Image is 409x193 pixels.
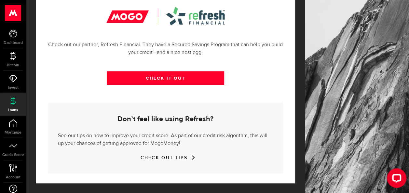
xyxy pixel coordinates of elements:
[107,71,225,85] a: CHECK IT OUT
[58,115,273,123] h5: Don’t feel like using Refresh?
[58,130,273,148] p: See our tips on how to improve your credit score. As part of our credit risk algorithm, this will...
[382,166,409,193] iframe: LiveChat chat widget
[48,41,283,57] p: Check out our partner, Refresh Financial. They have a Secured Savings Program that can help you b...
[140,155,190,161] a: CHECK OUT TIPS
